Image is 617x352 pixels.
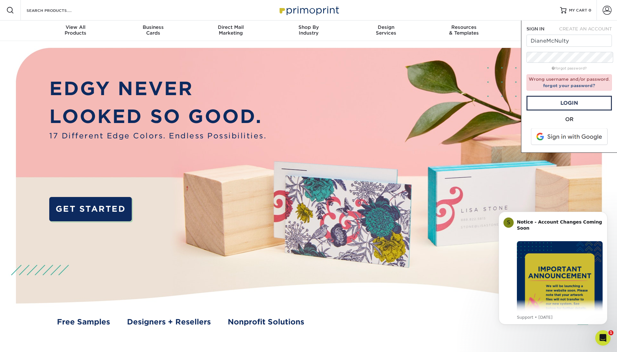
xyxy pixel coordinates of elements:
a: GET STARTED [49,197,132,221]
span: Resources [425,24,503,30]
div: Wrong username and/or password. [526,74,612,91]
a: Login [526,96,612,111]
a: View AllProducts [37,20,115,41]
div: OR [526,116,612,123]
div: Cards [114,24,192,36]
span: Shop By [270,24,347,30]
div: Services [347,24,425,36]
input: Email [526,35,612,47]
a: DesignServices [347,20,425,41]
span: Design [347,24,425,30]
p: EDGY NEVER [49,75,266,102]
a: Designers + Resellers [127,316,211,328]
a: Direct MailMarketing [192,20,270,41]
span: View All [37,24,115,30]
iframe: Intercom live chat [595,330,611,346]
a: Contact& Support [503,20,581,41]
a: forgot password? [552,66,587,70]
div: Marketing [192,24,270,36]
img: Primoprint [277,3,341,17]
span: 0 [589,8,591,12]
span: Direct Mail [192,24,270,30]
a: Resources& Templates [425,20,503,41]
div: & Support [503,24,581,36]
a: Free Samples [57,316,110,328]
input: SEARCH PRODUCTS..... [26,6,88,14]
span: CREATE AN ACCOUNT [559,26,612,31]
a: Nonprofit Solutions [228,316,304,328]
div: & Templates [425,24,503,36]
span: Business [114,24,192,30]
div: Industry [270,24,347,36]
p: LOOKED SO GOOD. [49,102,266,130]
a: Shop ByIndustry [270,20,347,41]
iframe: Intercom notifications message [489,204,617,349]
span: 17 Different Edge Colors. Endless Possibilities. [49,130,266,142]
span: SIGN IN [526,26,544,31]
span: MY CART [569,8,587,13]
span: Contact [503,24,581,30]
a: BusinessCards [114,20,192,41]
span: 1 [608,330,613,335]
div: Products [37,24,115,36]
a: forgot your password? [543,83,595,88]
